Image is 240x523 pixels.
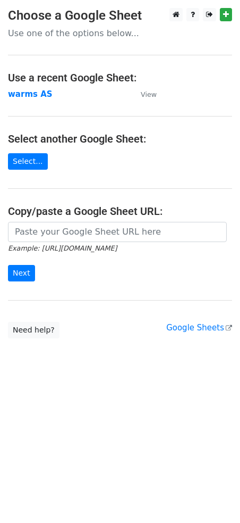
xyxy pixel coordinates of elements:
[8,244,117,252] small: Example: [URL][DOMAIN_NAME]
[8,265,35,281] input: Next
[8,132,232,145] h4: Select another Google Sheet:
[8,28,232,39] p: Use one of the options below...
[8,322,59,338] a: Need help?
[8,153,48,170] a: Select...
[8,71,232,84] h4: Use a recent Google Sheet:
[8,89,53,99] a: warms AS
[187,472,240,523] iframe: Chat Widget
[141,90,157,98] small: View
[8,205,232,218] h4: Copy/paste a Google Sheet URL:
[8,222,227,242] input: Paste your Google Sheet URL here
[166,323,232,333] a: Google Sheets
[8,8,232,23] h3: Choose a Google Sheet
[130,89,157,99] a: View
